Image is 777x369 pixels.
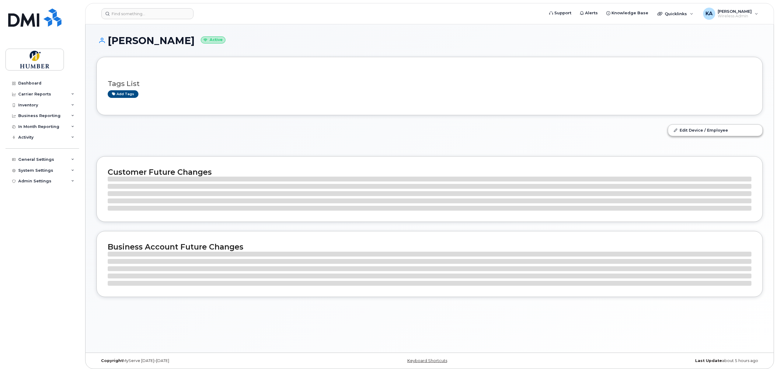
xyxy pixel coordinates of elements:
[668,125,762,136] a: Edit Device / Employee
[108,167,751,177] h2: Customer Future Changes
[541,358,763,363] div: about 5 hours ago
[96,35,763,46] h1: [PERSON_NAME]
[96,358,319,363] div: MyServe [DATE]–[DATE]
[101,358,123,363] strong: Copyright
[695,358,722,363] strong: Last Update
[108,80,751,88] h3: Tags List
[108,90,138,98] a: Add tags
[108,242,751,251] h2: Business Account Future Changes
[201,36,225,43] small: Active
[407,358,447,363] a: Keyboard Shortcuts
